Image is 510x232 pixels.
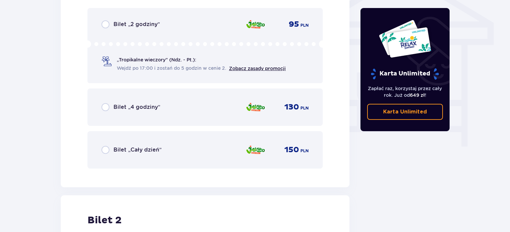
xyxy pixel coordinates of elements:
span: Bilet „4 godziny” [113,103,160,111]
img: Jamango [246,17,265,31]
span: PLN [300,148,309,154]
img: Jamango [246,143,265,157]
span: „Tropikalne wieczory" (Ndz. - Pt.): [117,56,196,63]
h2: Bilet 2 [87,214,121,227]
span: Bilet „2 godziny” [113,21,160,28]
p: Karta Unlimited [383,108,427,115]
span: 130 [284,102,299,112]
span: PLN [300,22,309,28]
span: 649 zł [410,92,425,98]
img: Jamango [246,100,265,114]
span: 95 [289,19,299,29]
span: 150 [284,145,299,155]
p: Karta Unlimited [370,68,440,80]
span: Bilet „Cały dzień” [113,146,162,154]
p: Zapłać raz, korzystaj przez cały rok. Już od ! [367,85,443,98]
span: Wejdź po 17:00 i zostań do 5 godzin w cenie 2. [117,65,226,71]
img: Dwie karty całoroczne do Suntago z napisem 'UNLIMITED RELAX', na białym tle z tropikalnymi liśćmi... [378,19,432,58]
a: Zobacz zasady promocji [229,66,286,71]
span: PLN [300,105,309,111]
a: Karta Unlimited [367,104,443,120]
